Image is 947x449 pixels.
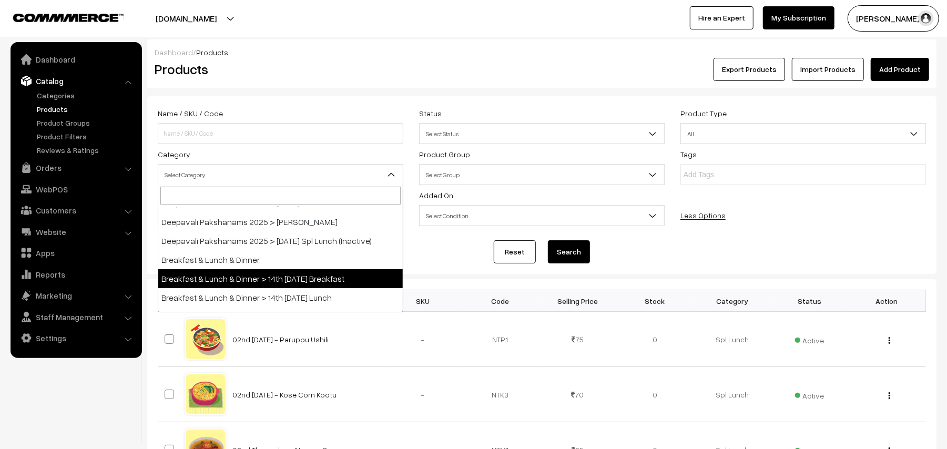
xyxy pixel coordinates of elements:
td: NTK3 [462,367,539,422]
td: NTP1 [462,312,539,367]
span: All [680,123,926,144]
label: Category [158,149,190,160]
a: Reviews & Ratings [34,145,138,156]
a: Marketing [13,286,138,305]
a: Customers [13,201,138,220]
a: Dashboard [155,48,193,57]
img: COMMMERCE [13,14,124,22]
li: Breakfast & Lunch & Dinner > 11th [DATE] Dinner [158,307,403,326]
a: Reports [13,265,138,284]
label: Added On [419,190,453,201]
span: Active [795,387,824,401]
label: Tags [680,149,697,160]
img: Menu [889,337,890,344]
button: Search [548,240,590,263]
a: Add Product [871,58,929,81]
a: 02nd [DATE] - Paruppu Ushili [233,335,329,344]
td: 0 [616,312,694,367]
span: Active [795,332,824,346]
th: SKU [384,290,462,312]
a: Staff Management [13,308,138,326]
span: Select Category [158,166,403,184]
a: Reset [494,240,536,263]
li: Breakfast & Lunch & Dinner > 14th [DATE] Breakfast [158,269,403,288]
a: COMMMERCE [13,11,105,23]
a: My Subscription [763,6,834,29]
a: Categories [34,90,138,101]
span: Products [196,48,228,57]
a: Product Groups [34,117,138,128]
a: Apps [13,243,138,262]
button: Export Products [714,58,785,81]
td: 70 [539,367,616,422]
a: Catalog [13,72,138,90]
span: Select Group [419,164,665,185]
th: Status [771,290,848,312]
li: Breakfast & Lunch & Dinner > 14th [DATE] Lunch [158,288,403,307]
a: Orders [13,158,138,177]
button: [PERSON_NAME] s… [848,5,939,32]
td: 0 [616,367,694,422]
a: Hire an Expert [690,6,753,29]
th: Action [848,290,925,312]
span: Select Status [419,123,665,144]
button: [DOMAIN_NAME] [119,5,253,32]
a: Products [34,104,138,115]
a: Less Options [680,211,726,220]
label: Product Type [680,108,727,119]
span: Select Category [158,164,403,185]
a: WebPOS [13,180,138,199]
span: Select Condition [420,207,664,225]
th: Code [462,290,539,312]
img: Menu [889,392,890,399]
div: / [155,47,929,58]
label: Status [419,108,442,119]
label: Product Group [419,149,470,160]
td: 75 [539,312,616,367]
span: Select Condition [419,205,665,226]
li: Breakfast & Lunch & Dinner [158,250,403,269]
td: Spl Lunch [694,367,771,422]
th: Stock [616,290,694,312]
th: Selling Price [539,290,616,312]
span: All [681,125,925,143]
td: - [384,312,462,367]
input: Add Tags [684,169,776,180]
img: user [918,11,934,26]
label: Name / SKU / Code [158,108,223,119]
a: 02nd [DATE] - Kose Corn Kootu [233,390,337,399]
td: Spl Lunch [694,312,771,367]
th: Category [694,290,771,312]
a: Import Products [792,58,864,81]
li: Deepavali Pakshanams 2025 > [DATE] Spl Lunch (Inactive) [158,231,403,250]
li: Deepavali Pakshanams 2025 > [PERSON_NAME] [158,212,403,231]
input: Name / SKU / Code [158,123,403,144]
a: Dashboard [13,50,138,69]
a: Settings [13,329,138,348]
h2: Products [155,61,402,77]
a: Website [13,222,138,241]
span: Select Status [420,125,664,143]
a: Product Filters [34,131,138,142]
td: - [384,367,462,422]
span: Select Group [420,166,664,184]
